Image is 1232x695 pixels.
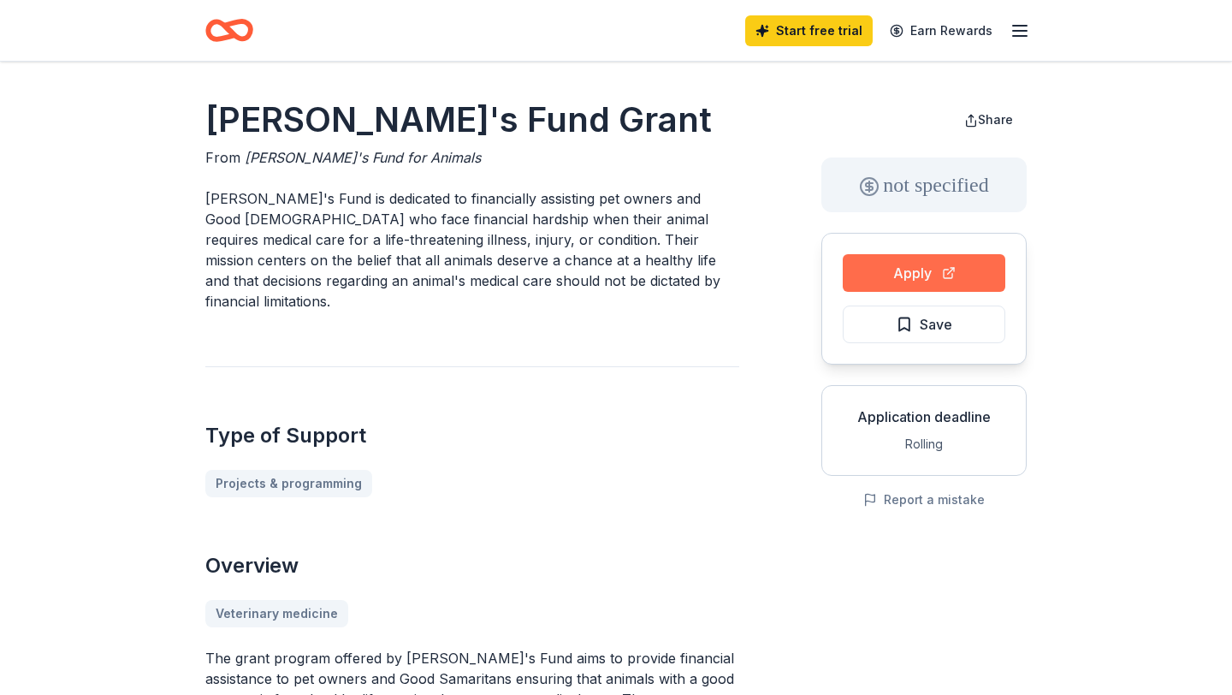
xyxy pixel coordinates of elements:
h2: Overview [205,552,739,579]
a: Earn Rewards [880,15,1003,46]
button: Share [951,103,1027,137]
div: Rolling [836,434,1012,454]
button: Apply [843,254,1005,292]
p: [PERSON_NAME]'s Fund is dedicated to financially assisting pet owners and Good [DEMOGRAPHIC_DATA]... [205,188,739,312]
div: not specified [821,157,1027,212]
span: Share [978,112,1013,127]
a: Start free trial [745,15,873,46]
h2: Type of Support [205,422,739,449]
div: From [205,147,739,168]
h1: [PERSON_NAME]'s Fund Grant [205,96,739,144]
div: Application deadline [836,407,1012,427]
a: Home [205,10,253,50]
button: Report a mistake [863,490,985,510]
span: [PERSON_NAME]'s Fund for Animals [245,149,481,166]
button: Save [843,306,1005,343]
span: Save [920,313,952,336]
